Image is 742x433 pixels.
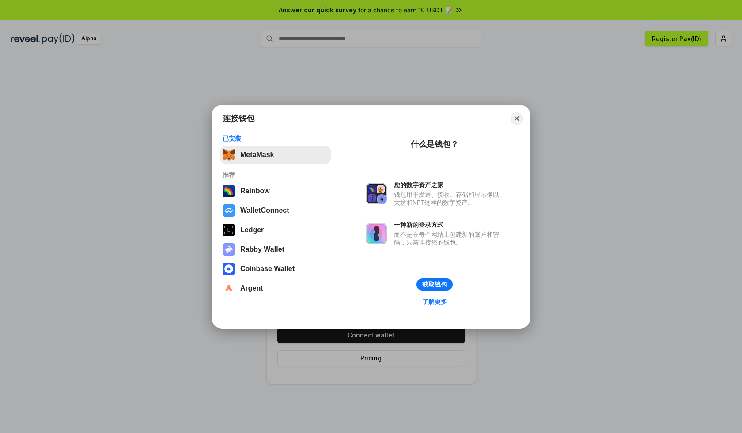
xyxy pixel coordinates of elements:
[223,113,254,124] h1: 连接钱包
[366,223,387,244] img: svg+xml,%3Csvg%20xmlns%3D%22http%3A%2F%2Fwww.w3.org%2F2000%2Fsvg%22%20fill%3D%22none%22%20viewBox...
[240,207,289,215] div: WalletConnect
[220,202,331,219] button: WalletConnect
[411,139,458,149] div: 什么是钱包？
[220,280,331,297] button: Argent
[223,204,235,217] img: svg+xml,%3Csvg%20width%3D%2228%22%20height%3D%2228%22%20viewBox%3D%220%200%2028%2028%22%20fill%3D...
[223,134,328,142] div: 已安装
[366,183,387,204] img: svg+xml,%3Csvg%20xmlns%3D%22http%3A%2F%2Fwww.w3.org%2F2000%2Fsvg%22%20fill%3D%22none%22%20viewBox...
[240,151,274,159] div: MetaMask
[240,265,295,273] div: Coinbase Wallet
[394,181,503,189] div: 您的数字资产之家
[220,241,331,258] button: Rabby Wallet
[240,245,284,253] div: Rabby Wallet
[422,280,447,288] div: 获取钱包
[240,187,270,195] div: Rainbow
[394,230,503,246] div: 而不是在每个网站上创建新的账户和密码，只需连接您的钱包。
[240,284,263,292] div: Argent
[223,243,235,256] img: svg+xml,%3Csvg%20xmlns%3D%22http%3A%2F%2Fwww.w3.org%2F2000%2Fsvg%22%20fill%3D%22none%22%20viewBox...
[511,112,523,125] button: Close
[422,298,447,306] div: 了解更多
[240,226,264,234] div: Ledger
[223,224,235,236] img: svg+xml,%3Csvg%20xmlns%3D%22http%3A%2F%2Fwww.w3.org%2F2000%2Fsvg%22%20width%3D%2228%22%20height%3...
[417,296,452,307] a: 了解更多
[394,191,503,207] div: 钱包用于发送、接收、存储和显示像以太坊和NFT这样的数字资产。
[220,182,331,200] button: Rainbow
[223,149,235,161] img: svg+xml,%3Csvg%20fill%3D%22none%22%20height%3D%2233%22%20viewBox%3D%220%200%2035%2033%22%20width%...
[416,278,453,291] button: 获取钱包
[223,263,235,275] img: svg+xml,%3Csvg%20width%3D%2228%22%20height%3D%2228%22%20viewBox%3D%220%200%2028%2028%22%20fill%3D...
[223,171,328,179] div: 推荐
[220,260,331,278] button: Coinbase Wallet
[223,282,235,295] img: svg+xml,%3Csvg%20width%3D%2228%22%20height%3D%2228%22%20viewBox%3D%220%200%2028%2028%22%20fill%3D...
[223,185,235,197] img: svg+xml,%3Csvg%20width%3D%22120%22%20height%3D%22120%22%20viewBox%3D%220%200%20120%20120%22%20fil...
[220,221,331,239] button: Ledger
[220,146,331,164] button: MetaMask
[394,221,503,229] div: 一种新的登录方式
